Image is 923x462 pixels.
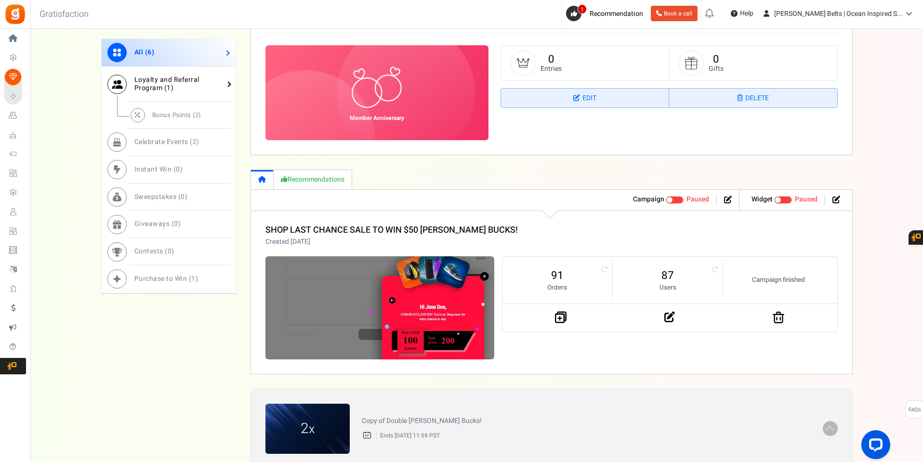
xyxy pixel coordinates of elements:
span: Paused [686,194,709,204]
h3: Gratisfaction [29,5,99,24]
span: Contests ( ) [134,246,174,256]
span: Celebrate Events ( ) [134,137,199,147]
p: Ends [DATE] 11:59 PST [376,432,811,440]
span: 2 [193,137,197,147]
a: 87 [622,268,713,283]
a: 0 [713,52,719,67]
small: Gifts [709,65,724,72]
a: 0 [548,52,554,67]
a: SHOP LAST CHANCE SALE TO WIN $50 [PERSON_NAME] BUCKS! [265,224,518,237]
a: Recommendations [274,170,352,189]
figcaption: 2 [265,418,350,439]
span: Sweepstakes ( ) [134,192,188,202]
span: 1 [578,4,587,14]
span: Recommendation [590,9,643,19]
span: Giveaways ( ) [134,219,181,229]
span: 6 [147,47,152,57]
span: 1 [167,83,171,93]
a: Delete [669,89,837,108]
small: x [309,420,315,438]
span: Bonus Points ( ) [152,110,201,119]
span: 2 [195,110,199,119]
h4: Copy of Double [PERSON_NAME] Bucks! [362,417,811,424]
small: Users [622,283,713,292]
small: Campaign finished [733,276,824,285]
span: 0 [176,164,180,174]
a: 1 Recommendation [566,6,647,21]
a: Book a call [651,6,698,21]
span: [PERSON_NAME] Belts | Ocean Inspired S... [774,9,903,19]
span: Purchase to Win ( ) [134,274,198,284]
a: Help [727,6,757,21]
span: 1 [191,274,196,284]
p: Created [DATE] [265,237,518,247]
img: Gratisfaction [4,3,26,25]
small: Entries [541,65,562,72]
span: 0 [181,192,185,202]
h6: Member Anniversary [343,115,411,121]
span: Help [738,9,753,18]
span: Loyalty and Referral Program ( ) [134,75,199,93]
strong: Campaign [633,194,664,204]
span: Paused [795,194,818,204]
a: Edit [501,89,669,108]
span: 0 [168,246,172,256]
span: FAQs [908,401,921,419]
span: Instant Win ( ) [134,164,183,174]
a: 91 [512,268,603,283]
strong: Widget [752,194,773,204]
span: 0 [174,219,178,229]
li: Widget activated [744,195,825,206]
small: Orders [512,283,603,292]
span: All ( ) [134,47,155,57]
